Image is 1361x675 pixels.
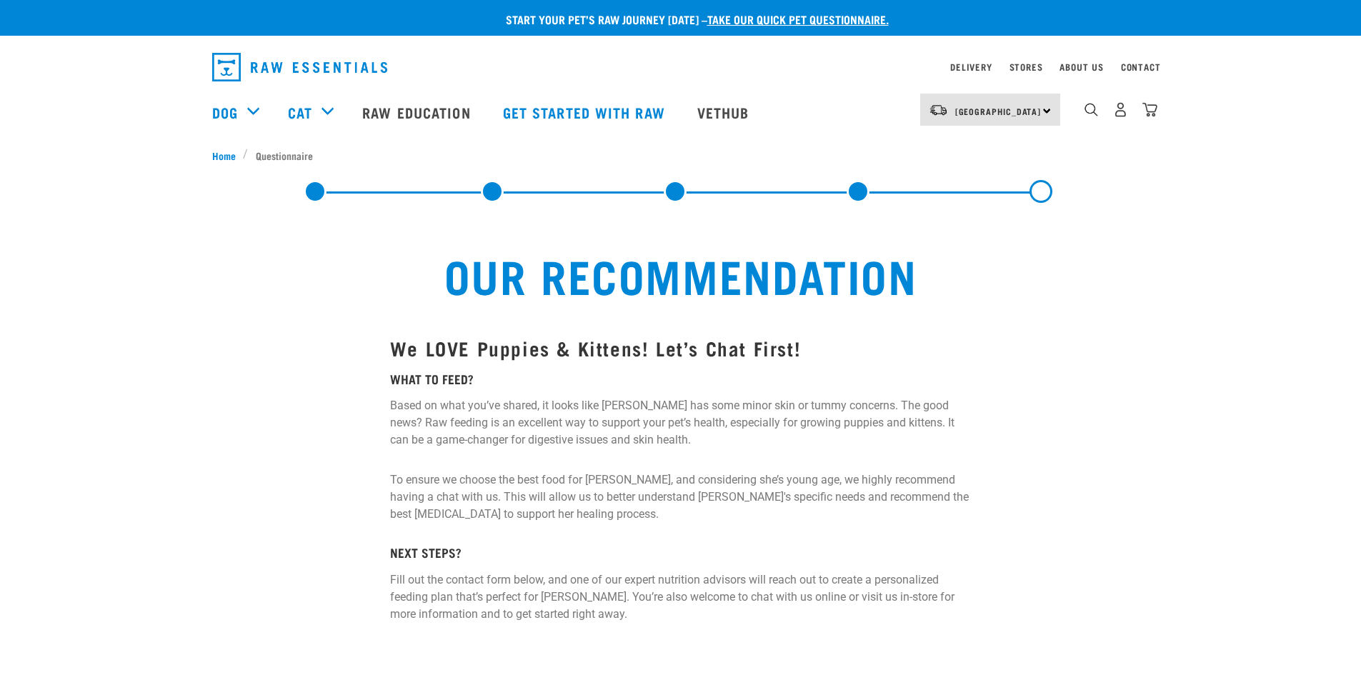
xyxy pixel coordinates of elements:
[1009,64,1043,69] a: Stores
[348,84,488,141] a: Raw Education
[212,101,238,123] a: Dog
[1060,64,1103,69] a: About Us
[929,104,948,116] img: van-moving.png
[1113,102,1128,117] img: user.png
[950,64,992,69] a: Delivery
[288,101,312,123] a: Cat
[390,375,474,382] strong: WHAT TO FEED?
[683,84,767,141] a: Vethub
[212,148,1150,163] nav: breadcrumbs
[390,397,971,449] p: Based on what you’ve shared, it looks like [PERSON_NAME] has some minor skin or tummy concerns. T...
[1085,103,1098,116] img: home-icon-1@2x.png
[241,249,1121,300] h2: Our Recommendation
[390,471,971,523] p: To ensure we choose the best food for [PERSON_NAME], and considering she’s young age, we highly r...
[1121,64,1161,69] a: Contact
[201,47,1161,87] nav: dropdown navigation
[212,53,387,81] img: Raw Essentials Logo
[212,148,244,163] a: Home
[707,16,889,22] a: take our quick pet questionnaire.
[955,109,1042,114] span: [GEOGRAPHIC_DATA]
[390,571,971,623] p: Fill out the contact form below, and one of our expert nutrition advisors will reach out to creat...
[1142,102,1157,117] img: home-icon@2x.png
[390,342,801,353] strong: We LOVE Puppies & Kittens! Let’s Chat First!
[489,84,683,141] a: Get started with Raw
[390,546,971,560] h5: NEXT STEPS?
[212,148,236,163] span: Home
